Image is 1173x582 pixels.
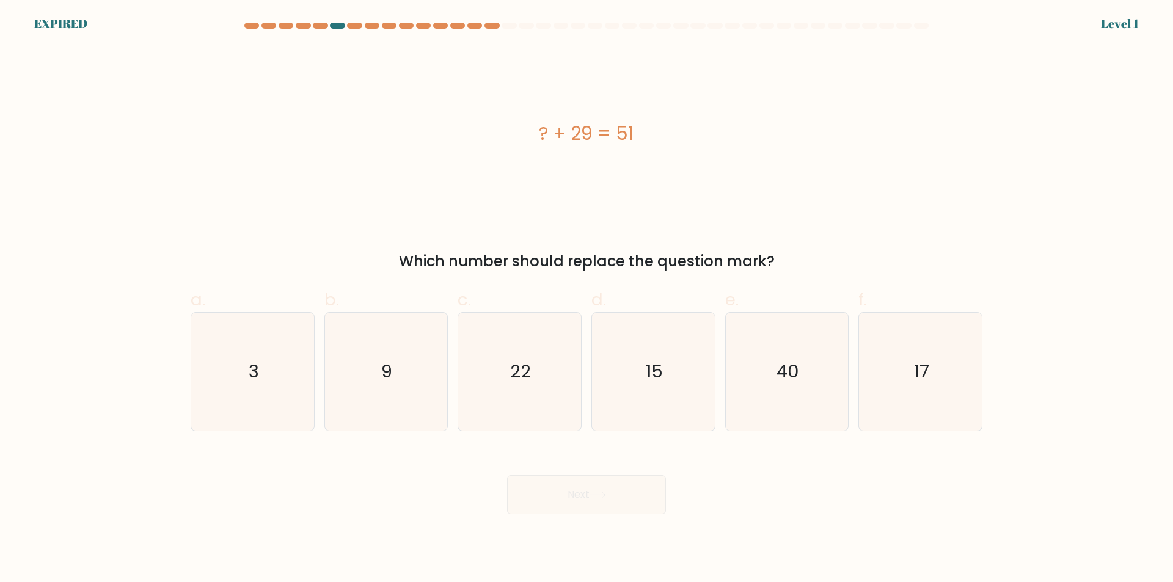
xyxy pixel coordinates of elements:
[191,288,205,311] span: a.
[198,250,975,272] div: Which number should replace the question mark?
[191,120,982,147] div: ? + 29 = 51
[725,288,739,311] span: e.
[324,288,339,311] span: b.
[382,360,393,384] text: 9
[1101,15,1139,33] div: Level 1
[858,288,867,311] span: f.
[458,288,471,311] span: c.
[511,360,532,384] text: 22
[646,360,663,384] text: 15
[914,360,929,384] text: 17
[34,15,87,33] div: EXPIRED
[249,360,259,384] text: 3
[777,360,799,384] text: 40
[591,288,606,311] span: d.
